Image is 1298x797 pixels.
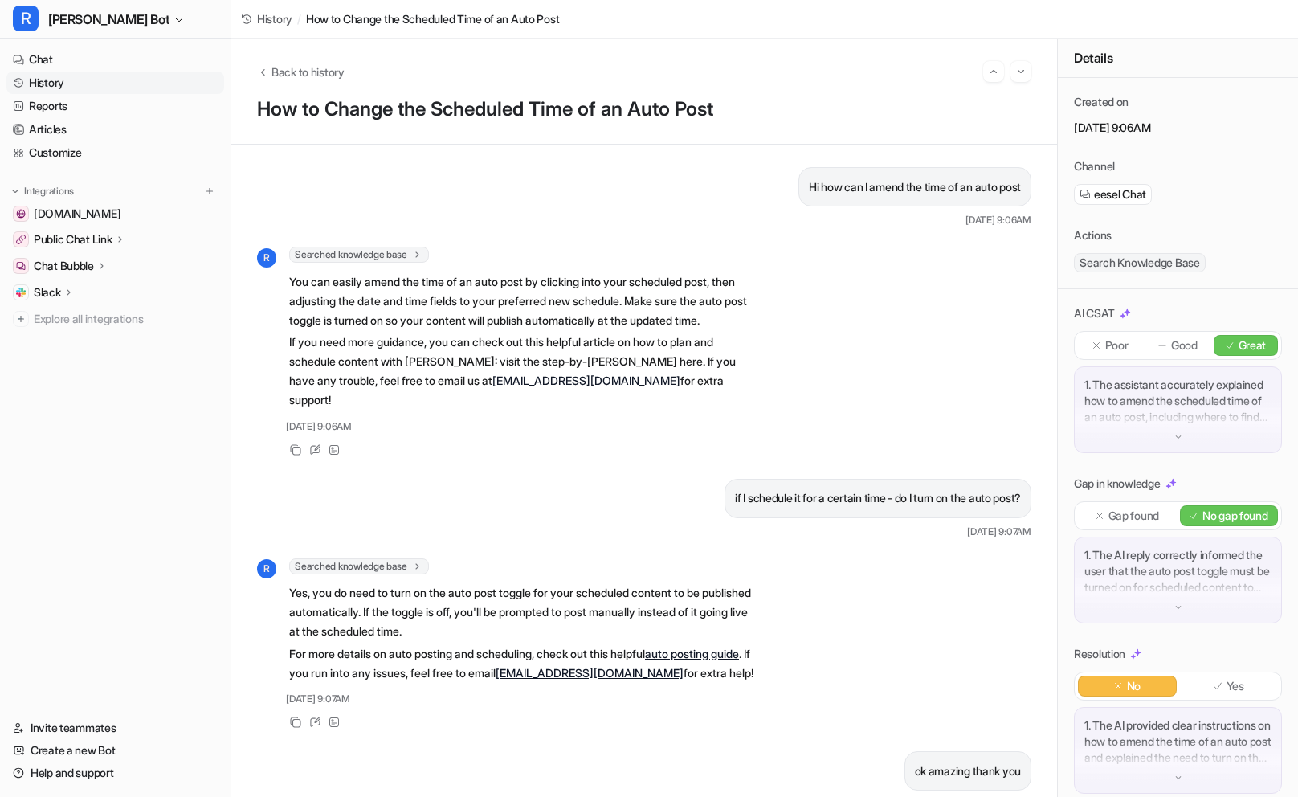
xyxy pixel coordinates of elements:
span: R [257,248,276,268]
p: For more details on auto posting and scheduling, check out this helpful . If you run into any iss... [289,644,759,683]
p: Great [1239,337,1267,354]
p: 1. The AI provided clear instructions on how to amend the time of an auto post and explained the ... [1084,717,1271,766]
span: [PERSON_NAME] Bot [48,8,169,31]
p: Gap in knowledge [1074,476,1161,492]
a: [EMAIL_ADDRESS][DOMAIN_NAME] [496,666,684,680]
a: Reports [6,95,224,117]
a: Chat [6,48,224,71]
span: [DOMAIN_NAME] [34,206,120,222]
img: expand menu [10,186,21,197]
p: Resolution [1074,646,1125,662]
div: Details [1058,39,1298,78]
span: How to Change the Scheduled Time of an Auto Post [306,10,560,27]
img: down-arrow [1173,602,1184,613]
a: eesel Chat [1080,186,1146,202]
a: [EMAIL_ADDRESS][DOMAIN_NAME] [492,374,680,387]
p: Channel [1074,158,1115,174]
span: eesel Chat [1094,186,1146,202]
p: 1. The assistant accurately explained how to amend the scheduled time of an auto post, including ... [1084,377,1271,425]
button: Integrations [6,183,79,199]
span: / [297,10,301,27]
button: Go to previous session [983,61,1004,82]
img: eeselChat [1080,189,1091,200]
span: R [257,559,276,578]
a: Customize [6,141,224,164]
a: Invite teammates [6,717,224,739]
p: Good [1171,337,1198,354]
p: AI CSAT [1074,305,1115,321]
span: History [257,10,292,27]
button: Back to history [257,63,345,80]
img: Slack [16,288,26,297]
img: Previous session [988,64,999,79]
p: If you need more guidance, you can check out this helpful article on how to plan and schedule con... [289,333,759,410]
h1: How to Change the Scheduled Time of an Auto Post [257,98,1031,121]
p: You can easily amend the time of an auto post by clicking into your scheduled post, then adjustin... [289,272,759,330]
span: Searched knowledge base [289,558,429,574]
img: getrella.com [16,209,26,219]
img: down-arrow [1173,772,1184,783]
p: ok amazing thank you [915,762,1021,781]
p: No [1127,678,1141,694]
p: Created on [1074,94,1129,110]
p: if I schedule it for a certain time - do I turn on the auto post? [735,488,1021,508]
span: Searched knowledge base [289,247,429,263]
a: Articles [6,118,224,141]
p: [DATE] 9:06AM [1074,120,1282,136]
p: Hi how can I amend the time of an auto post [809,178,1021,197]
span: Search Knowledge Base [1074,253,1206,272]
p: Yes [1227,678,1244,694]
p: Slack [34,284,61,300]
img: Public Chat Link [16,235,26,244]
button: Go to next session [1010,61,1031,82]
a: Create a new Bot [6,739,224,762]
a: History [6,72,224,94]
img: down-arrow [1173,431,1184,443]
span: [DATE] 9:06AM [965,213,1031,227]
img: Next session [1015,64,1027,79]
span: R [13,6,39,31]
img: Chat Bubble [16,261,26,271]
p: 1. The AI reply correctly informed the user that the auto post toggle must be turned on for sched... [1084,547,1271,595]
span: [DATE] 9:07AM [967,525,1031,539]
img: explore all integrations [13,311,29,327]
span: [DATE] 9:06AM [286,419,352,434]
p: Poor [1105,337,1129,354]
p: Integrations [24,185,74,198]
a: getrella.com[DOMAIN_NAME] [6,202,224,225]
p: No gap found [1202,508,1268,524]
span: Back to history [271,63,345,80]
p: Public Chat Link [34,231,112,247]
a: History [241,10,292,27]
p: Yes, you do need to turn on the auto post toggle for your scheduled content to be published autom... [289,583,759,641]
a: auto posting guide [645,647,739,660]
span: Explore all integrations [34,306,218,332]
p: Gap found [1108,508,1159,524]
p: Actions [1074,227,1112,243]
span: [DATE] 9:07AM [286,692,350,706]
a: Explore all integrations [6,308,224,330]
img: menu_add.svg [204,186,215,197]
a: Help and support [6,762,224,784]
p: Chat Bubble [34,258,94,274]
